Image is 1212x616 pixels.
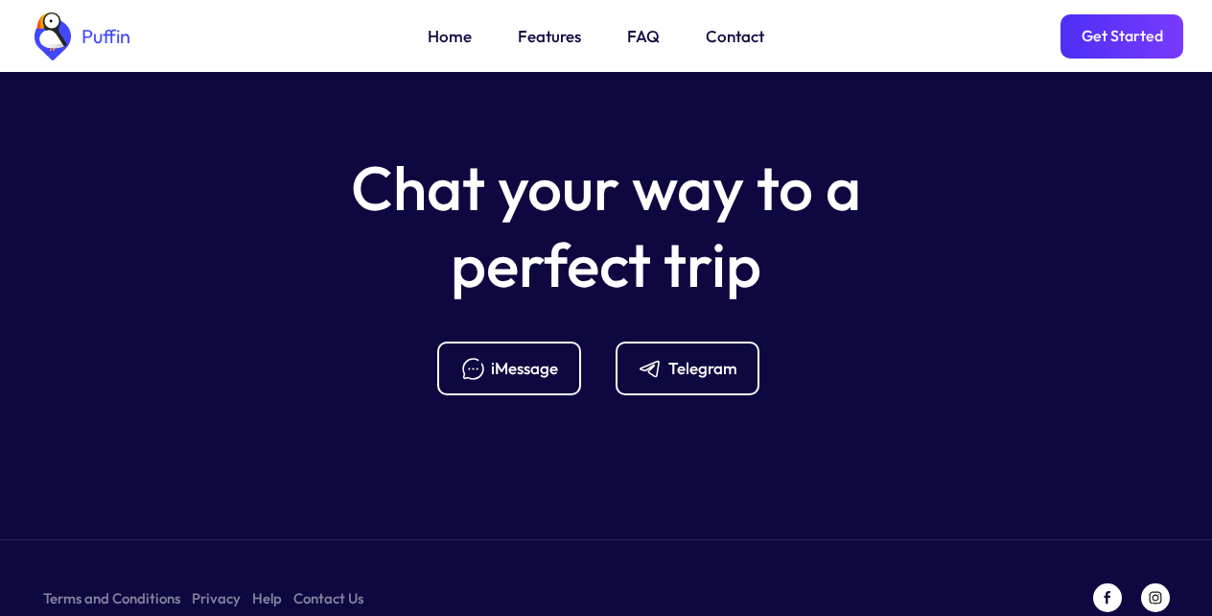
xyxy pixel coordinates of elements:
[616,342,775,395] a: Telegram
[627,24,660,49] a: FAQ
[491,358,558,379] div: iMessage
[43,586,180,610] a: Terms and Conditions
[318,150,894,303] h5: Chat your way to a perfect trip
[252,586,282,610] a: Help
[1060,14,1183,59] a: Get Started
[668,358,737,379] div: Telegram
[428,24,472,49] a: Home
[437,342,596,395] a: iMessage
[29,12,130,60] a: home
[706,24,764,49] a: Contact
[77,27,130,46] div: Puffin
[192,586,241,610] a: Privacy
[518,24,581,49] a: Features
[293,586,363,610] a: Contact Us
